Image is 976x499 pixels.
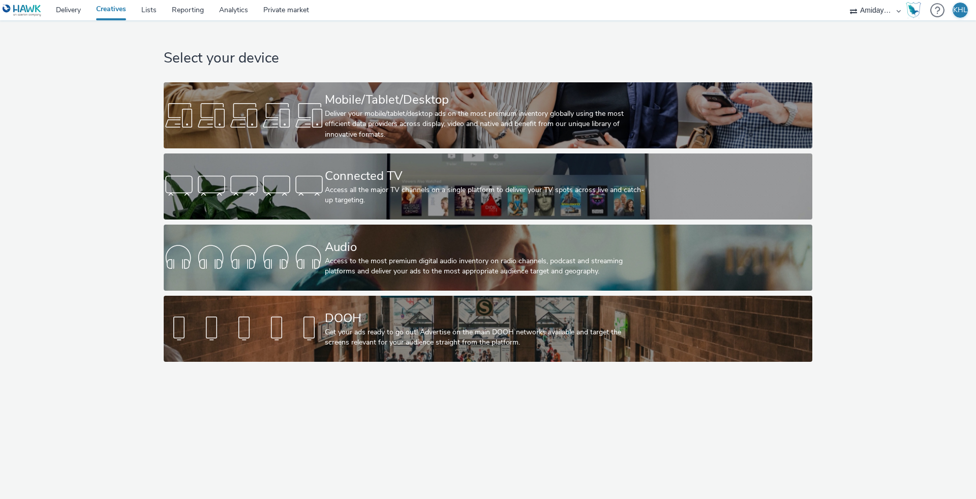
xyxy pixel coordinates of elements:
div: DOOH [325,309,647,327]
a: DOOHGet your ads ready to go out! Advertise on the main DOOH networks available and target the sc... [164,296,812,362]
a: Connected TVAccess all the major TV channels on a single platform to deliver your TV spots across... [164,153,812,220]
img: undefined Logo [3,4,42,17]
a: Mobile/Tablet/DesktopDeliver your mobile/tablet/desktop ads on the most premium inventory globall... [164,82,812,148]
h1: Select your device [164,49,812,68]
a: AudioAccess to the most premium digital audio inventory on radio channels, podcast and streaming ... [164,225,812,291]
a: Hawk Academy [906,2,925,18]
div: Access all the major TV channels on a single platform to deliver your TV spots across live and ca... [325,185,647,206]
div: Access to the most premium digital audio inventory on radio channels, podcast and streaming platf... [325,256,647,277]
div: Get your ads ready to go out! Advertise on the main DOOH networks available and target the screen... [325,327,647,348]
div: Deliver your mobile/tablet/desktop ads on the most premium inventory globally using the most effi... [325,109,647,140]
img: Hawk Academy [906,2,921,18]
div: Connected TV [325,167,647,185]
div: KHL [953,3,967,18]
div: Mobile/Tablet/Desktop [325,91,647,109]
div: Audio [325,238,647,256]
